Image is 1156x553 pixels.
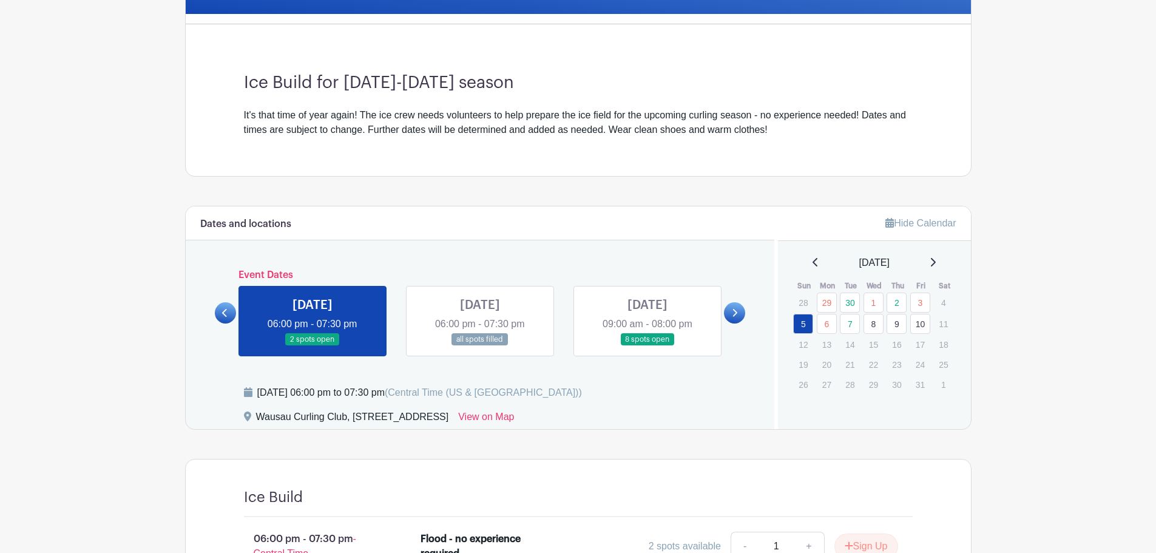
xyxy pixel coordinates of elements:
a: 1 [864,293,884,313]
th: Thu [886,280,910,292]
p: 29 [864,375,884,394]
div: [DATE] 06:00 pm to 07:30 pm [257,385,582,400]
p: 26 [793,375,813,394]
a: 9 [887,314,907,334]
a: 7 [840,314,860,334]
p: 12 [793,335,813,354]
p: 4 [933,293,953,312]
p: 28 [840,375,860,394]
p: 17 [910,335,930,354]
th: Sun [793,280,816,292]
p: 27 [817,375,837,394]
a: 2 [887,293,907,313]
p: 22 [864,355,884,374]
h6: Event Dates [236,270,725,281]
th: Fri [910,280,933,292]
p: 28 [793,293,813,312]
th: Sat [933,280,956,292]
a: 3 [910,293,930,313]
div: Wausau Curling Club, [STREET_ADDRESS] [256,410,449,429]
p: 19 [793,355,813,374]
a: 8 [864,314,884,334]
th: Wed [863,280,887,292]
p: 30 [887,375,907,394]
p: 23 [887,355,907,374]
a: 10 [910,314,930,334]
p: 15 [864,335,884,354]
p: 18 [933,335,953,354]
a: View on Map [458,410,514,429]
p: 1 [933,375,953,394]
a: Hide Calendar [885,218,956,228]
a: 5 [793,314,813,334]
p: 16 [887,335,907,354]
h4: Ice Build [244,489,303,506]
p: 11 [933,314,953,333]
div: It's that time of year again! The ice crew needs volunteers to help prepare the ice field for the... [244,108,913,137]
h3: Ice Build for [DATE]-[DATE] season [244,73,913,93]
span: [DATE] [859,256,890,270]
span: (Central Time (US & [GEOGRAPHIC_DATA])) [385,387,582,398]
a: 29 [817,293,837,313]
th: Tue [839,280,863,292]
a: 30 [840,293,860,313]
p: 14 [840,335,860,354]
p: 31 [910,375,930,394]
a: 6 [817,314,837,334]
p: 24 [910,355,930,374]
p: 13 [817,335,837,354]
p: 20 [817,355,837,374]
h6: Dates and locations [200,219,291,230]
p: 21 [840,355,860,374]
p: 25 [933,355,953,374]
th: Mon [816,280,840,292]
